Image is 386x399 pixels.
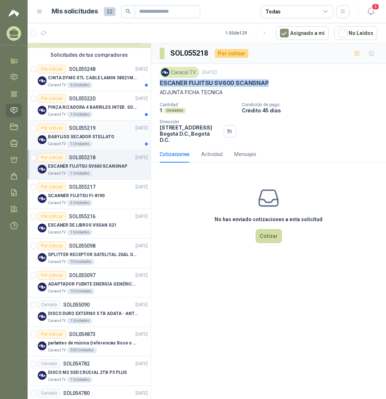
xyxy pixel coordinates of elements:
button: 3 [364,5,377,18]
p: [DATE] [135,243,148,250]
button: Cotizar [256,229,282,243]
div: Por cotizar [38,242,66,250]
div: Por cotizar [38,124,66,132]
p: [DATE] [135,360,148,367]
p: Crédito 45 días [242,107,383,113]
p: [DATE] [135,390,148,397]
p: Caracol TV [48,230,66,235]
p: Caracol TV [48,259,66,265]
p: SOL055097 [69,273,96,278]
div: Por cotizar [38,65,66,73]
p: SOL055218 [69,155,96,160]
img: Company Logo [38,135,46,144]
p: [DATE] [135,213,148,220]
a: Por cotizarSOL055219[DATE] Company LogoBABYLISS SECADOR STELLATOCaracol TV1 Unidades [28,121,151,150]
img: Company Logo [161,68,169,76]
div: Cotizaciones [160,150,190,158]
p: SOL055216 [69,214,96,219]
p: [DATE] [135,302,148,308]
a: Por cotizarSOL054873[DATE] Company Logoparlantes de música (referencias Bose o Alexa) CON MARCACI... [28,327,151,356]
a: Por cotizarSOL055218[DATE] Company LogoESCANER FUJITSU SV600 SCANSNAPCaracol TV1 Unidades [28,150,151,180]
div: Cerrado [38,300,60,309]
a: Por cotizarSOL055248[DATE] Company LogoCINTA DYMO XTL CABLE LAMIN 38X21MMBLANCOCaracol TV6 Unidades [28,62,151,91]
p: ESCÁNER DE LIBROS VIISAN S21 [48,222,117,229]
p: ADAPTADOR FUENTE ENERGÍA GENÉRICO 24V 1A [48,281,138,288]
p: SOL055248 [69,67,96,72]
div: Todas [265,8,281,16]
p: SPLITTER RECEPTOR SATELITAL 2SAL GT-SP21 [48,251,138,258]
p: DISCO DURO EXTERNO 5 TB ADATA - ANTIGOLPES [48,310,138,317]
div: 200 Unidades [67,347,97,353]
p: CINTA DYMO XTL CABLE LAMIN 38X21MMBLANCO [48,75,138,81]
a: Por cotizarSOL055098[DATE] Company LogoSPLITTER RECEPTOR SATELITAL 2SAL GT-SP21Caracol TV10 Unidades [28,239,151,268]
p: Dirección [160,119,221,124]
div: Cerrado [38,389,60,398]
div: Actividad [201,150,223,158]
div: Por cotizar [38,330,66,339]
a: Por cotizarSOL055217[DATE] Company LogoSCANNER FUJITSU FI-8190Caracol TV2 Unidades [28,180,151,209]
a: CerradoSOL054782[DATE] Company LogoDISCO M2 SSD CRUCIAL 2TB P3 PLUSCaracol TV1 Unidades [28,356,151,386]
p: [DATE] [135,125,148,132]
p: [DATE] [135,272,148,279]
p: SOL055098 [69,243,96,248]
a: Por cotizarSOL055220[DATE] Company LogoPINZA RIZADORA 4 BARRILES INTER. SOL-GEL BABYLISS SECADOR ... [28,91,151,121]
a: Por cotizarSOL055097[DATE] Company LogoADAPTADOR FUENTE ENERGÍA GENÉRICO 24V 1ACaracol TV10 Unidades [28,268,151,298]
div: 2 Unidades [67,200,92,206]
p: parlantes de música (referencias Bose o Alexa) CON MARCACION 1 LOGO (Mas datos en el adjunto) [48,340,138,347]
div: Por cotizar [38,212,66,221]
div: 1 - 50 de 129 [225,27,270,39]
img: Company Logo [38,253,46,262]
h3: SOL055218 [170,48,209,59]
p: SOL055090 [63,302,90,307]
div: 1 Unidades [67,377,92,383]
p: [DATE] [135,184,148,191]
div: Solicitudes de tus compradores [28,48,151,62]
div: 1 Unidades [67,112,92,117]
p: BABYLISS SECADOR STELLATO [48,133,114,140]
p: SOL054873 [69,332,96,337]
div: 1 Unidades [67,318,92,324]
p: 1 [160,107,162,113]
p: ADJUNTA FICHA TECNICA [160,88,377,96]
p: [DATE] [135,331,148,338]
span: search [126,9,131,14]
p: Caracol TV [48,200,66,206]
img: Company Logo [38,371,46,380]
p: SOL054780 [63,391,90,396]
p: SOL055217 [69,184,96,189]
p: DISCO M2 SSD CRUCIAL 2TB P3 PLUS [48,369,127,376]
img: Company Logo [38,165,46,173]
img: Logo peakr [8,9,19,17]
p: Caracol TV [48,171,66,176]
div: Por cotizar [38,153,66,162]
h3: No has enviado cotizaciones a esta solicitud [215,215,322,223]
a: CerradoSOL055090[DATE] Company LogoDISCO DURO EXTERNO 5 TB ADATA - ANTIGOLPESCaracol TV1 Unidades [28,298,151,327]
p: Cantidad [160,102,236,107]
p: ESCANER FUJITSU SV600 SCANSNAP [48,163,127,170]
p: SOL055219 [69,125,96,131]
div: Cerrado [38,359,60,368]
div: 10 Unidades [67,288,94,294]
button: Asignado a mi [276,26,329,40]
img: Company Logo [38,194,46,203]
span: 3 [371,3,379,10]
p: Caracol TV [48,347,66,353]
p: Caracol TV [48,141,66,147]
button: No Leídos [334,26,377,40]
p: Caracol TV [48,112,66,117]
img: Company Logo [38,312,46,321]
p: PINZA RIZADORA 4 BARRILES INTER. SOL-GEL BABYLISS SECADOR STELLATO [48,104,138,111]
div: Caracol TV [160,67,199,78]
div: Por cotizar [38,271,66,280]
p: Condición de pago [242,102,383,107]
a: Por cotizarSOL055216[DATE] Company LogoESCÁNER DE LIBROS VIISAN S21Caracol TV1 Unidades [28,209,151,239]
p: SCANNER FUJITSU FI-8190 [48,192,105,199]
div: 1 Unidades [67,171,92,176]
img: Company Logo [38,224,46,232]
p: [DATE] [135,95,148,102]
img: Company Logo [38,106,46,115]
div: Por cotizar [215,49,248,58]
div: 10 Unidades [67,259,94,265]
p: SOL055220 [69,96,96,101]
div: Por cotizar [38,94,66,103]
